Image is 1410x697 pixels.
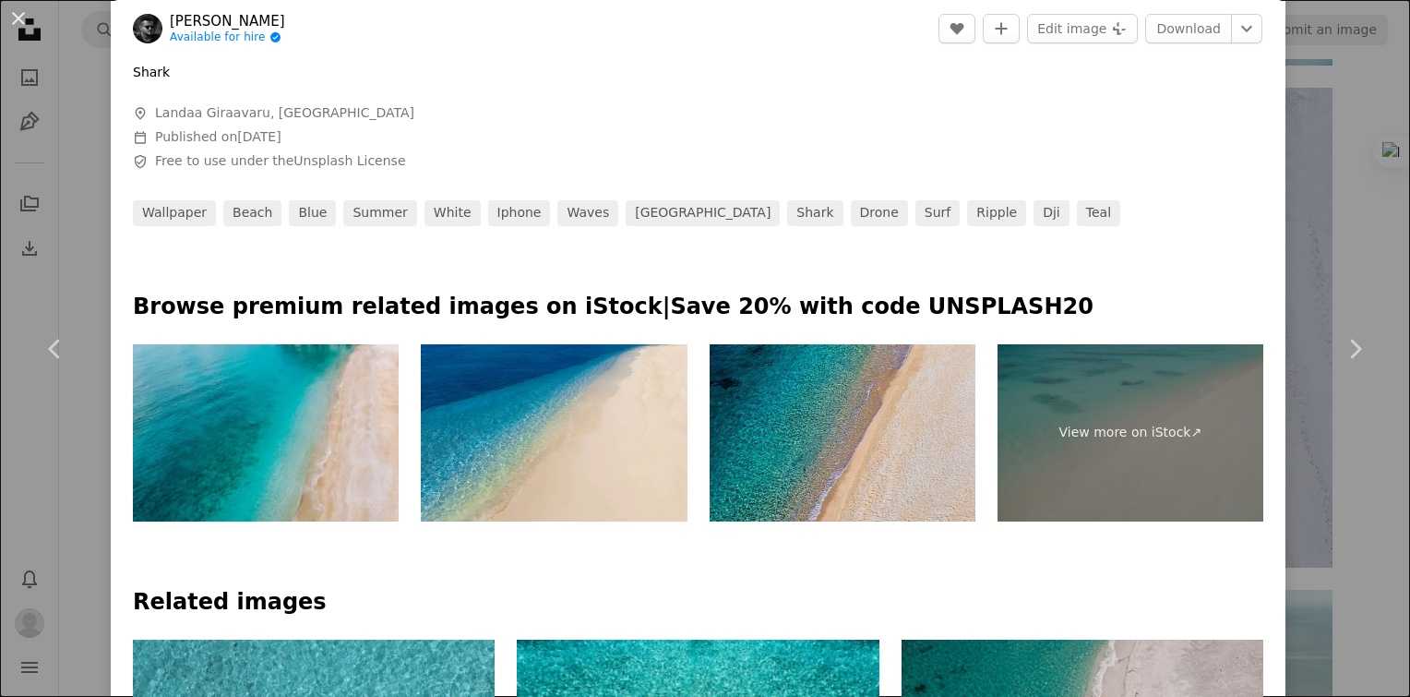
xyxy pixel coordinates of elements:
a: Next [1299,260,1410,438]
a: iphone [488,200,551,226]
button: Add to Collection [983,14,1020,43]
a: waves [557,200,618,226]
a: [PERSON_NAME] [170,12,285,30]
button: Like [938,14,975,43]
a: blue [289,200,336,226]
p: Shark [133,64,170,82]
a: summer [343,200,416,226]
span: Free to use under the [155,152,406,171]
a: drone [851,200,908,226]
time: March 31, 2020 at 1:58:33 PM GMT+4:30 [237,129,281,144]
img: Unrecognisable beach, directly above drone point of view [133,344,399,522]
p: Browse premium related images on iStock | Save 20% with code UNSPLASH20 [133,293,1263,322]
a: beach [223,200,281,226]
a: Available for hire [170,30,285,45]
a: Unsplash License [293,153,405,168]
a: surf [915,200,960,226]
img: Aerial view of blue sea waves and beach for summer vacation concept. Nature of the beach and sea ... [421,344,687,522]
a: wallpaper [133,200,216,226]
button: Choose download size [1231,14,1262,43]
h4: Related images [133,588,1263,618]
a: [GEOGRAPHIC_DATA] [626,200,780,226]
span: Published on [155,129,281,144]
a: white [424,200,481,226]
img: Go to Syd Sujuaan's profile [133,14,162,43]
a: Download [1145,14,1232,43]
a: dji [1034,200,1069,226]
a: View more on iStock↗ [998,344,1263,522]
img: Paradise Beach at Antalya - Kaputas [710,344,975,522]
a: shark [787,200,842,226]
button: Edit image [1027,14,1138,43]
span: Landaa Giraavaru, [GEOGRAPHIC_DATA] [155,104,414,123]
a: ripple [967,200,1026,226]
a: teal [1077,200,1120,226]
